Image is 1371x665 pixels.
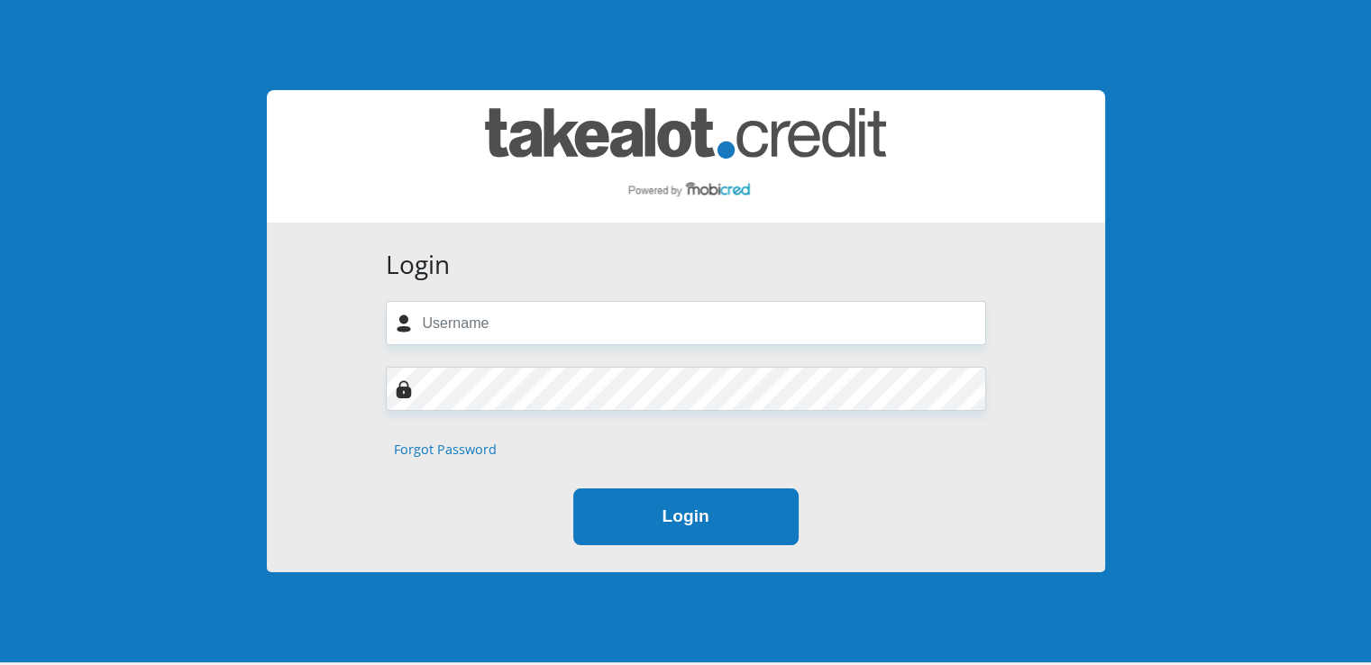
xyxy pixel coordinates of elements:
img: user-icon image [395,314,413,332]
img: takealot_credit logo [485,108,886,205]
h3: Login [386,250,986,280]
button: Login [573,488,799,545]
a: Forgot Password [394,440,497,460]
img: Image [395,380,413,398]
input: Username [386,301,986,345]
